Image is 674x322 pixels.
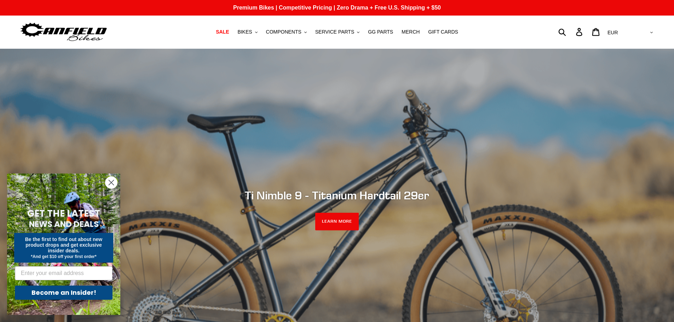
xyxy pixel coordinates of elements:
a: MERCH [398,27,423,37]
button: SERVICE PARTS [312,27,363,37]
button: BIKES [234,27,261,37]
button: Close dialog [105,176,117,189]
button: COMPONENTS [263,27,310,37]
a: GG PARTS [364,27,397,37]
span: GG PARTS [368,29,393,35]
img: Canfield Bikes [19,21,108,43]
span: BIKES [237,29,252,35]
span: SALE [216,29,229,35]
span: GIFT CARDS [428,29,458,35]
a: LEARN MORE [315,213,359,230]
span: Be the first to find out about new product drops and get exclusive insider deals. [25,236,103,253]
span: COMPONENTS [266,29,301,35]
span: *And get $10 off your first order* [31,254,96,259]
span: SERVICE PARTS [315,29,354,35]
a: SALE [212,27,232,37]
input: Enter your email address [15,266,113,280]
span: GET THE LATEST [27,207,100,220]
a: GIFT CARDS [425,27,462,37]
span: NEWS AND DEALS [29,218,99,230]
h2: Ti Nimble 9 - Titanium Hardtail 29er [144,189,530,202]
span: MERCH [402,29,420,35]
button: Become an Insider! [15,286,113,300]
input: Search [562,24,580,40]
